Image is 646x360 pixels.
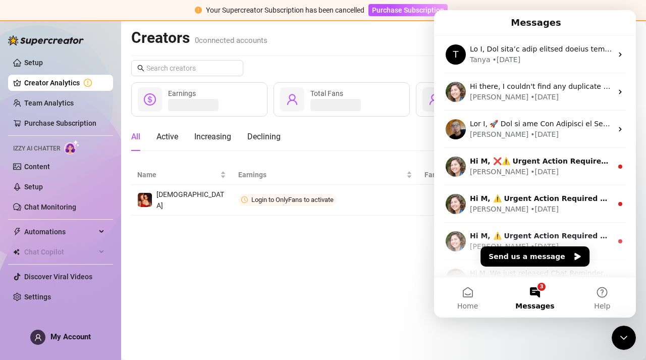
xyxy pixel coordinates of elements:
a: Setup [24,183,43,191]
h2: Creators [131,28,267,47]
span: Purchase Subscription [372,6,444,14]
button: Messages [67,267,134,307]
span: dollar-circle [144,93,156,106]
div: • [DATE] [96,119,125,130]
iframe: Intercom live chat [434,10,636,318]
a: Chat Monitoring [24,203,76,211]
div: Declining [247,131,281,143]
span: user [34,334,42,341]
span: Help [160,292,176,299]
img: AI Chatter [64,140,80,155]
span: Total Fans [310,89,343,97]
div: [PERSON_NAME] [36,157,94,167]
div: All [131,131,140,143]
a: Team Analytics [24,99,74,107]
span: Login to OnlyFans to activate [251,196,334,203]
span: Earnings [238,169,404,180]
span: search [137,65,144,72]
div: [PERSON_NAME] [36,194,94,204]
a: Creator Analytics exclamation-circle [24,75,105,91]
th: Earnings [232,165,418,185]
img: Profile image for Ella [12,221,32,241]
div: [PERSON_NAME] [36,119,94,130]
span: user [428,93,441,106]
span: [DEMOGRAPHIC_DATA] [156,190,224,210]
div: [PERSON_NAME] [36,82,94,92]
button: Help [135,267,202,307]
div: • [DATE] [96,157,125,167]
span: Your Supercreator Subscription has been cancelled [206,6,364,14]
span: Home [23,292,44,299]
div: Increasing [194,131,231,143]
img: Profile image for Gastón [12,109,32,129]
th: Name [131,165,232,185]
span: Izzy AI Chatter [13,144,60,153]
img: logo-BBDzfeDw.svg [8,35,84,45]
a: Settings [24,293,51,301]
span: user [286,93,298,106]
div: Active [156,131,178,143]
span: Fans [424,169,462,180]
img: Chat Copilot [13,248,20,255]
a: Setup [24,59,43,67]
div: • [DATE] [96,231,125,242]
div: [PERSON_NAME] [36,231,94,242]
iframe: Intercom live chat [612,326,636,350]
span: Earnings [168,89,196,97]
a: Purchase Subscription [368,6,448,14]
a: Content [24,163,50,171]
div: • [DATE] [96,82,125,92]
span: Chat Copilot [24,244,96,260]
span: 0 connected accounts [195,36,267,45]
span: exclamation-circle [195,7,202,14]
img: Profile image for Ella [12,146,32,167]
button: Send us a message [46,236,155,256]
span: Automations [24,224,96,240]
span: clock-circle [241,196,248,203]
img: Profile image for Ella [12,184,32,204]
a: Purchase Subscription [24,119,96,127]
span: Messages [81,292,120,299]
a: Discover Viral Videos [24,273,92,281]
span: Name [137,169,218,180]
div: • [DATE] [96,194,125,204]
img: Profile image for Gastón [12,259,32,279]
input: Search creators [146,63,229,74]
span: My Account [50,332,91,341]
img: Somali [138,193,152,207]
span: thunderbolt [13,228,21,236]
th: Fans [418,165,476,185]
button: Purchase Subscription [368,4,448,16]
